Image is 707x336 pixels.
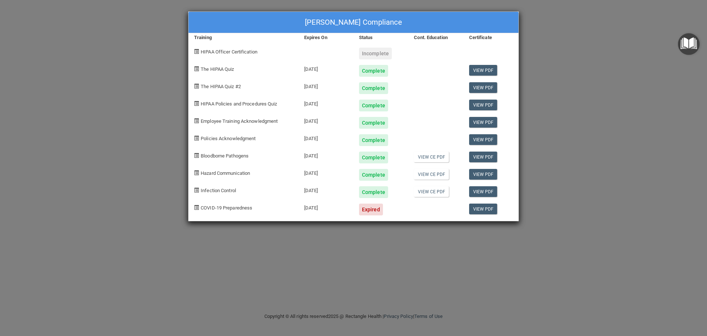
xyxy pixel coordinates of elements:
[201,205,252,211] span: COVID-19 Preparedness
[201,188,236,193] span: Infection Control
[359,100,388,111] div: Complete
[299,198,353,215] div: [DATE]
[359,204,383,215] div: Expired
[414,169,449,180] a: View CE PDF
[469,100,497,110] a: View PDF
[359,186,388,198] div: Complete
[299,163,353,181] div: [DATE]
[359,169,388,181] div: Complete
[299,94,353,111] div: [DATE]
[359,134,388,146] div: Complete
[201,49,257,55] span: HIPAA Officer Certification
[359,65,388,77] div: Complete
[469,152,497,162] a: View PDF
[201,170,250,176] span: Hazard Communication
[359,152,388,163] div: Complete
[469,186,497,197] a: View PDF
[469,65,497,76] a: View PDF
[299,59,353,77] div: [DATE]
[469,134,497,145] a: View PDF
[414,186,449,197] a: View CE PDF
[201,153,249,159] span: Bloodborne Pathogens
[359,82,388,94] div: Complete
[359,48,392,59] div: Incomplete
[299,77,353,94] div: [DATE]
[359,117,388,129] div: Complete
[201,118,278,124] span: Employee Training Acknowledgment
[299,146,353,163] div: [DATE]
[201,66,234,72] span: The HIPAA Quiz
[189,12,518,33] div: [PERSON_NAME] Compliance
[201,84,241,89] span: The HIPAA Quiz #2
[299,111,353,129] div: [DATE]
[201,136,256,141] span: Policies Acknowledgment
[408,33,463,42] div: Cont. Education
[469,169,497,180] a: View PDF
[464,33,518,42] div: Certificate
[299,33,353,42] div: Expires On
[201,101,277,107] span: HIPAA Policies and Procedures Quiz
[353,33,408,42] div: Status
[469,204,497,214] a: View PDF
[469,82,497,93] a: View PDF
[414,152,449,162] a: View CE PDF
[299,129,353,146] div: [DATE]
[189,33,299,42] div: Training
[469,117,497,128] a: View PDF
[299,181,353,198] div: [DATE]
[678,33,700,55] button: Open Resource Center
